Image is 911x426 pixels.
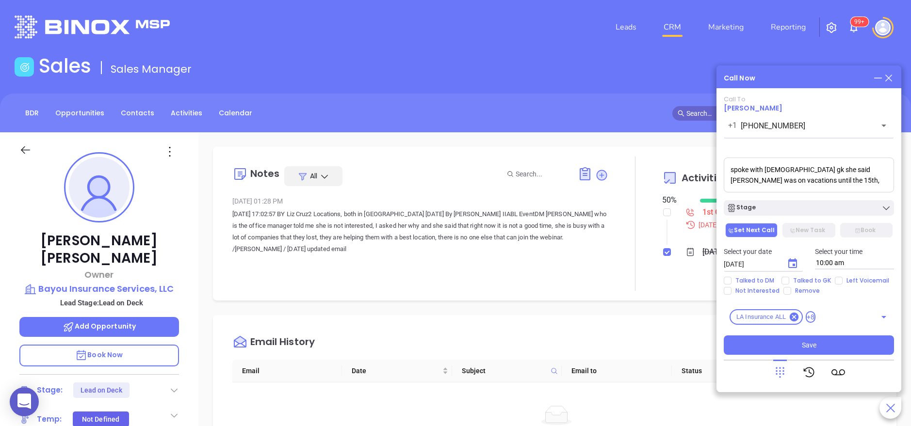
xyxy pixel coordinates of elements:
div: Email History [250,337,315,350]
div: [DATE] 01:28 PM [232,194,608,208]
div: 1st Call - LA Insurance [702,205,753,220]
img: iconSetting [826,22,837,33]
button: Save [724,335,894,355]
a: Contacts [115,105,160,121]
input: MM/DD/YYYY [724,259,779,269]
h1: Sales [39,54,91,78]
span: Activities Log [682,173,748,183]
span: All [310,171,317,181]
a: Leads [612,17,640,37]
span: Not Interested [732,287,783,295]
span: Book Now [75,350,123,360]
div: Stage: [37,383,63,397]
a: Bayou Insurance Services, LLC [19,282,179,296]
a: Reporting [767,17,810,37]
img: user [875,20,891,35]
span: search [678,110,684,117]
span: Subject [462,365,547,376]
th: Email [232,360,342,382]
img: iconNotification [848,22,860,33]
p: Owner [19,268,179,281]
button: Open [877,310,891,324]
div: Call Now [724,73,755,83]
span: Talked to GK [789,277,835,284]
button: Choose date, selected date is Sep 11, 2025 [783,254,802,273]
div: [DATE] 17:02:57 BY Liz Cruz2 Locations, both in [GEOGRAPHIC_DATA] [DATE] By [PERSON_NAME] IIABL E... [702,245,765,259]
span: Sales Manager [111,62,192,77]
button: Open [877,119,891,132]
p: Lead Stage: Lead on Deck [24,297,179,309]
a: Marketing [704,17,748,37]
p: +1 [728,120,737,131]
input: Enter phone number or name [741,120,862,131]
div: 50 % [662,194,688,206]
span: Date [352,365,440,376]
button: New Task [782,223,835,237]
button: Book [840,223,893,237]
div: Lead on Deck [81,382,122,398]
p: Select your date [724,246,803,257]
span: Call To [724,95,746,104]
p: Select your time [815,246,895,257]
div: Notes [250,169,280,178]
span: Left Voicemail [843,277,893,284]
button: Set Next Call [725,223,778,237]
div: [DATE] 09:15 AM [680,220,877,230]
a: [PERSON_NAME] [724,103,782,113]
div: LA Insurance ALL [730,309,803,325]
a: Activities [165,105,208,121]
img: profile-user [69,157,130,218]
span: Remove [791,287,824,295]
img: logo [15,16,170,38]
a: Opportunities [49,105,110,121]
p: [DATE] 17:02:57 BY Liz Cruz2 Locations, both in [GEOGRAPHIC_DATA] [DATE] By [PERSON_NAME] IIABL E... [232,208,608,255]
a: Calendar [213,105,258,121]
a: CRM [660,17,685,37]
span: +8 [806,311,815,323]
span: Save [802,340,816,350]
p: [PERSON_NAME] [PERSON_NAME] [19,232,179,267]
a: BDR [19,105,45,121]
span: Add Opportunity [63,321,136,331]
th: Email to [562,360,672,382]
div: Stage [727,203,756,213]
th: Date [342,360,452,382]
span: Talked to DM [732,277,778,284]
th: Status [672,360,782,382]
sup: 100 [850,17,868,27]
span: LA Insurance ALL [731,312,792,322]
input: Search… [686,108,861,119]
input: Search... [516,169,567,179]
button: Stage [724,200,894,216]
